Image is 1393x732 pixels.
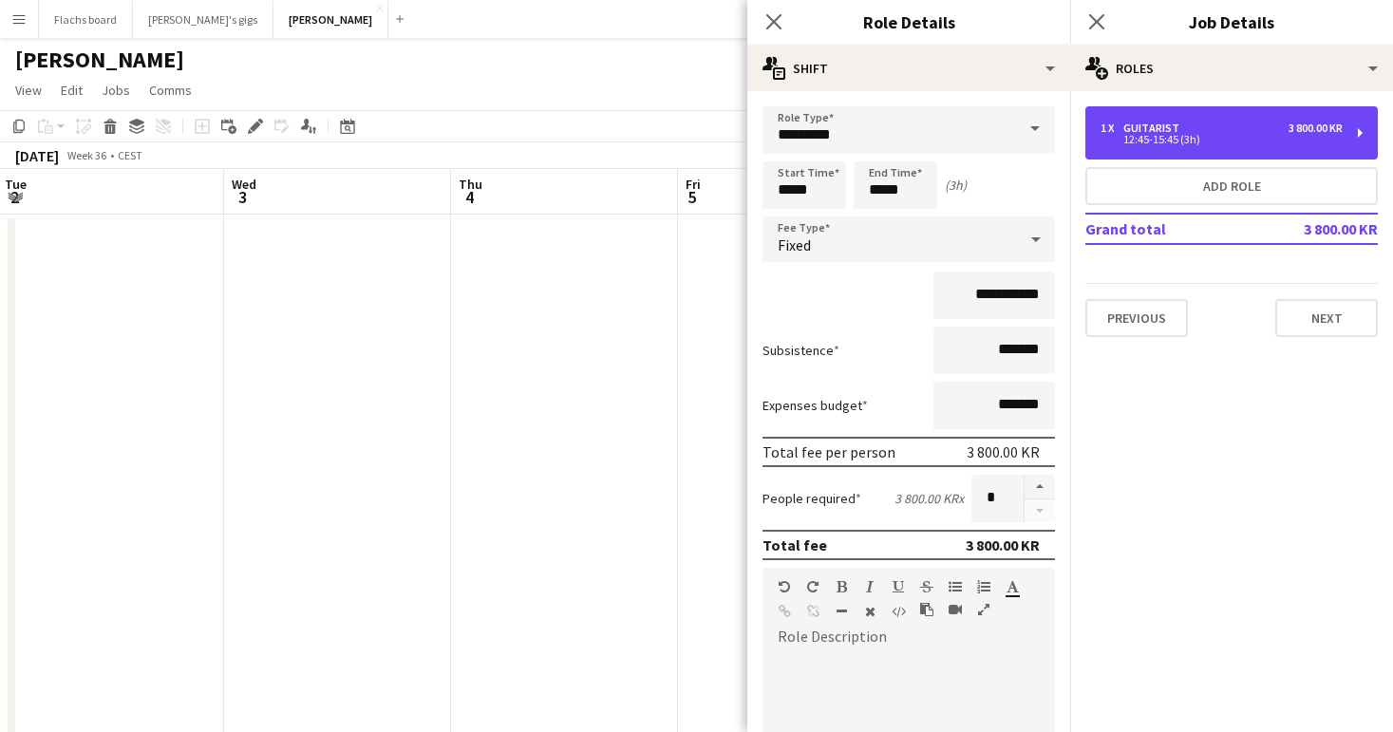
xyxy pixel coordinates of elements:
button: Next [1275,299,1378,337]
span: Tue [5,176,27,193]
span: 2 [2,186,27,208]
h3: Job Details [1070,9,1393,34]
div: Total fee [762,535,827,554]
td: Grand total [1085,214,1258,244]
div: 1 x [1101,122,1123,135]
a: Comms [141,78,199,103]
span: Edit [61,82,83,99]
span: 3 [229,186,256,208]
button: Text Color [1006,579,1019,594]
span: Week 36 [63,148,110,162]
button: Undo [778,579,791,594]
h1: [PERSON_NAME] [15,46,184,74]
label: Subsistence [762,342,839,359]
span: View [15,82,42,99]
h3: Role Details [747,9,1070,34]
a: Edit [53,78,90,103]
span: Wed [232,176,256,193]
button: Italic [863,579,876,594]
button: Paste as plain text [920,602,933,617]
div: 3 800.00 KR [967,442,1040,461]
button: Fullscreen [977,602,990,617]
div: Total fee per person [762,442,895,461]
span: 4 [456,186,482,208]
span: Jobs [102,82,130,99]
button: Ordered List [977,579,990,594]
button: [PERSON_NAME] [273,1,388,38]
button: Clear Formatting [863,604,876,619]
div: 3 800.00 KR x [894,490,964,507]
label: People required [762,490,861,507]
div: 3 800.00 KR [1289,122,1343,135]
button: [PERSON_NAME]'s gigs [133,1,273,38]
div: 3 800.00 KR [966,535,1040,554]
button: Horizontal Line [835,604,848,619]
div: 12:45-15:45 (3h) [1101,135,1343,144]
span: 5 [683,186,701,208]
span: Thu [459,176,482,193]
button: Previous [1085,299,1188,337]
button: Bold [835,579,848,594]
button: Insert video [949,602,962,617]
a: Jobs [94,78,138,103]
span: Comms [149,82,192,99]
span: Fixed [778,235,811,254]
button: HTML Code [892,604,905,619]
td: 3 800.00 KR [1258,214,1378,244]
div: (3h) [945,177,967,194]
div: Shift [747,46,1070,91]
button: Strikethrough [920,579,933,594]
label: Expenses budget [762,397,868,414]
button: Flachs board [39,1,133,38]
button: Increase [1025,475,1055,499]
div: Guitarist [1123,122,1187,135]
button: Redo [806,579,819,594]
button: Underline [892,579,905,594]
button: Add role [1085,167,1378,205]
div: Roles [1070,46,1393,91]
div: [DATE] [15,146,59,165]
div: CEST [118,148,142,162]
a: View [8,78,49,103]
span: Fri [686,176,701,193]
button: Unordered List [949,579,962,594]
